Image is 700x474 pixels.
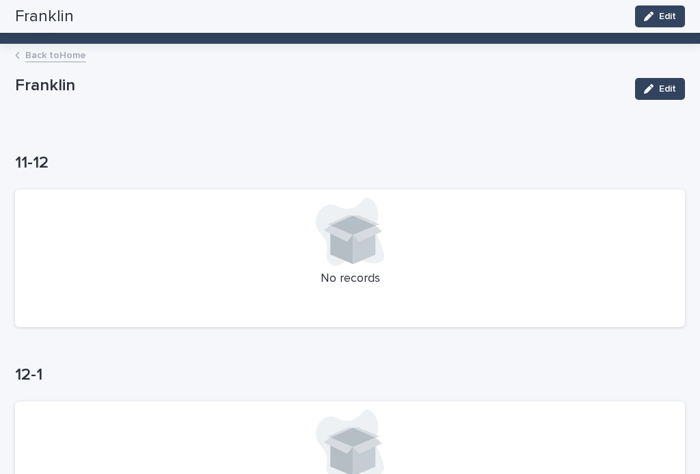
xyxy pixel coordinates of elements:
span: Edit [659,84,676,94]
a: Back toHome [25,47,86,62]
button: Edit [635,78,685,100]
p: Franklin [15,76,624,96]
p: No records [23,272,677,287]
h1: 12-1 [15,365,685,385]
h1: 11-12 [15,153,685,173]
